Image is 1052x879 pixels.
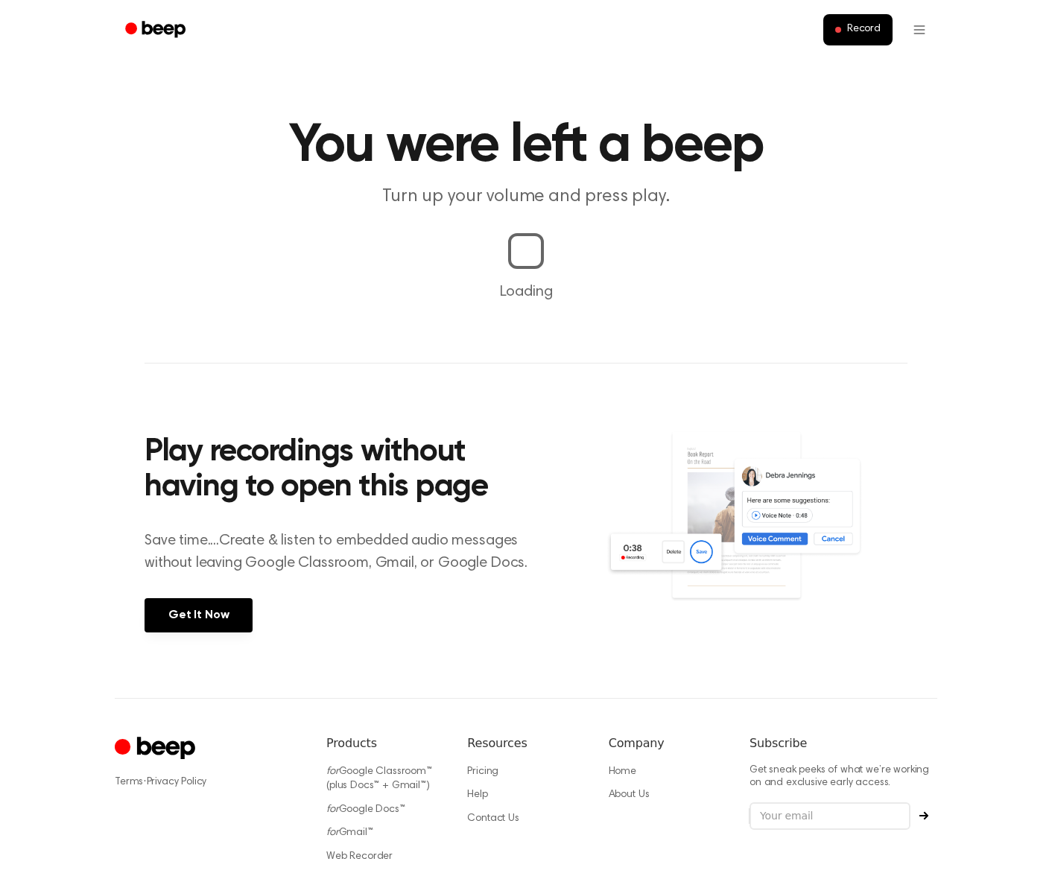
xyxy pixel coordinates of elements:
a: Help [467,790,487,800]
i: for [326,767,339,777]
h6: Products [326,734,443,752]
img: Voice Comments on Docs and Recording Widget [606,431,907,631]
input: Your email [750,802,910,831]
a: Web Recorder [326,851,393,862]
a: Terms [115,777,143,787]
p: Loading [18,281,1034,303]
a: Beep [115,16,199,45]
button: Record [823,14,893,45]
a: Privacy Policy [147,777,207,787]
a: forGmail™ [326,828,373,838]
a: Get It Now [145,598,253,632]
div: · [115,775,302,790]
h6: Subscribe [750,734,937,752]
i: for [326,828,339,838]
h1: You were left a beep [145,119,907,173]
a: Pricing [467,767,498,777]
h6: Resources [467,734,584,752]
i: for [326,805,339,815]
button: Open menu [902,12,937,48]
a: Cruip [115,734,199,764]
a: forGoogle Docs™ [326,805,405,815]
span: Record [847,23,881,37]
h6: Company [609,734,726,752]
a: Contact Us [467,813,519,824]
button: Subscribe [910,811,937,820]
p: Get sneak peeks of what we’re working on and exclusive early access. [750,764,937,790]
a: Home [609,767,636,777]
h2: Play recordings without having to open this page [145,435,546,506]
a: About Us [609,790,650,800]
p: Turn up your volume and press play. [240,185,812,209]
a: forGoogle Classroom™ (plus Docs™ + Gmail™) [326,767,432,792]
p: Save time....Create & listen to embedded audio messages without leaving Google Classroom, Gmail, ... [145,530,546,574]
